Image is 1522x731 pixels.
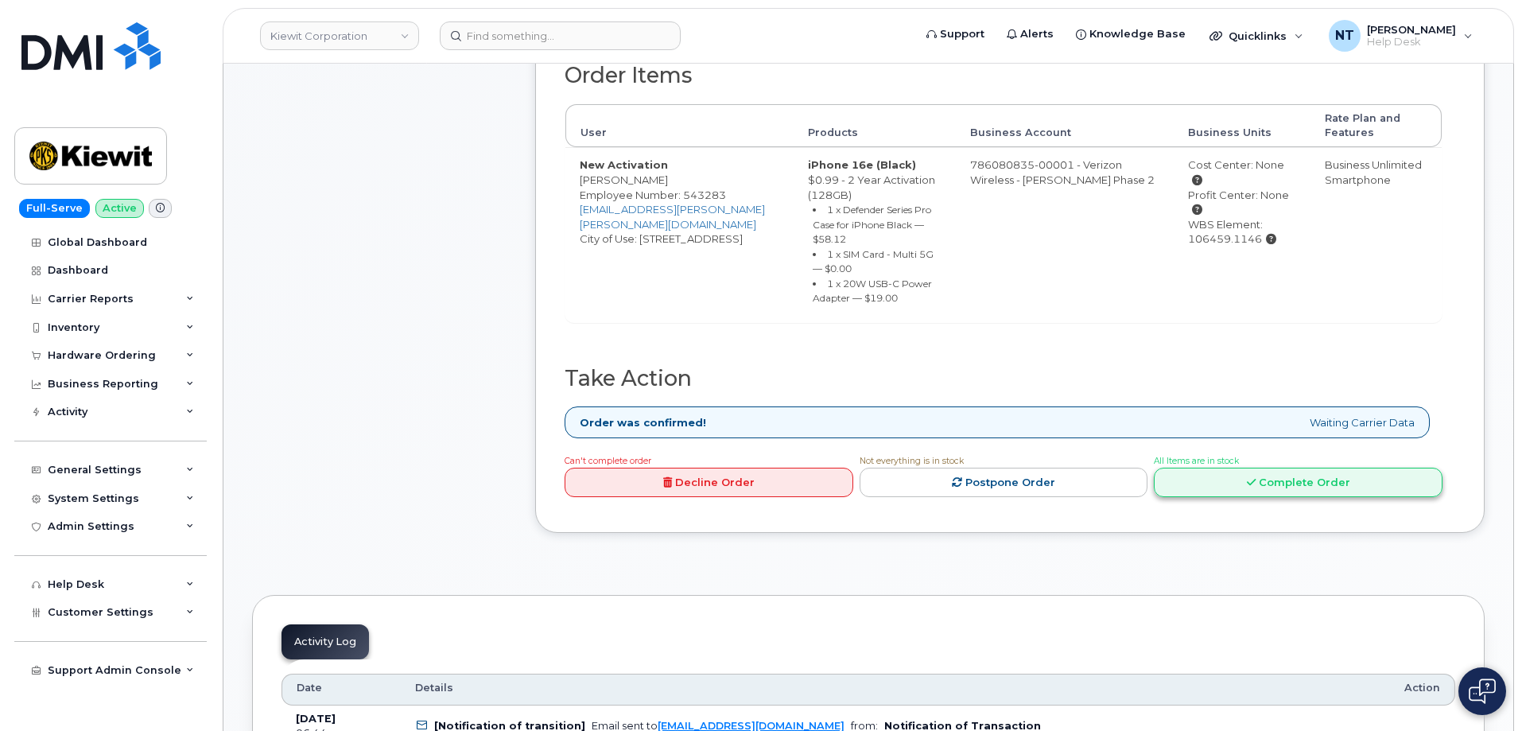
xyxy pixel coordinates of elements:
td: Business Unlimited Smartphone [1310,147,1442,322]
span: Details [415,681,453,695]
a: Alerts [996,18,1065,50]
span: All Items are in stock [1154,456,1239,466]
strong: iPhone 16e (Black) [808,158,916,171]
small: 1 x SIM Card - Multi 5G — $0.00 [813,248,934,275]
span: Date [297,681,322,695]
a: Complete Order [1154,468,1442,497]
span: Employee Number: 543283 [580,189,726,201]
a: Decline Order [565,468,853,497]
th: Business Units [1174,104,1310,148]
th: Products [794,104,956,148]
span: Not everything is in stock [860,456,964,466]
div: Cost Center: None [1188,157,1296,187]
div: Quicklinks [1198,20,1314,52]
div: Waiting Carrier Data [565,406,1430,439]
td: 786080835-00001 - Verizon Wireless - [PERSON_NAME] Phase 2 [956,147,1174,322]
span: Help Desk [1367,36,1456,49]
span: NT [1335,26,1354,45]
strong: Order was confirmed! [580,415,706,430]
th: Action [1390,674,1455,706]
b: [DATE] [296,713,336,725]
th: User [565,104,794,148]
small: 1 x Defender Series Pro Case for iPhone Black — $58.12 [813,204,931,245]
div: Profit Center: None [1188,188,1296,217]
h2: Take Action [565,367,1442,391]
h2: Order Items [565,64,1442,87]
span: [PERSON_NAME] [1367,23,1456,36]
td: $0.99 - 2 Year Activation (128GB) [794,147,956,322]
div: WBS Element: 106459.1146 [1188,217,1296,247]
span: Alerts [1020,26,1054,42]
a: Postpone Order [860,468,1148,497]
span: Can't complete order [565,456,651,466]
input: Find something... [440,21,681,50]
a: Knowledge Base [1065,18,1197,50]
small: 1 x 20W USB-C Power Adapter — $19.00 [813,278,932,305]
a: Support [915,18,996,50]
img: Open chat [1469,679,1496,704]
span: Knowledge Base [1089,26,1186,42]
strong: New Activation [580,158,668,171]
th: Business Account [956,104,1174,148]
span: Quicklinks [1229,29,1287,42]
span: Support [940,26,984,42]
div: Nicholas Taylor [1318,20,1484,52]
td: [PERSON_NAME] City of Use: [STREET_ADDRESS] [565,147,794,322]
a: Kiewit Corporation [260,21,419,50]
th: Rate Plan and Features [1310,104,1442,148]
a: [EMAIL_ADDRESS][PERSON_NAME][PERSON_NAME][DOMAIN_NAME] [580,203,765,231]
